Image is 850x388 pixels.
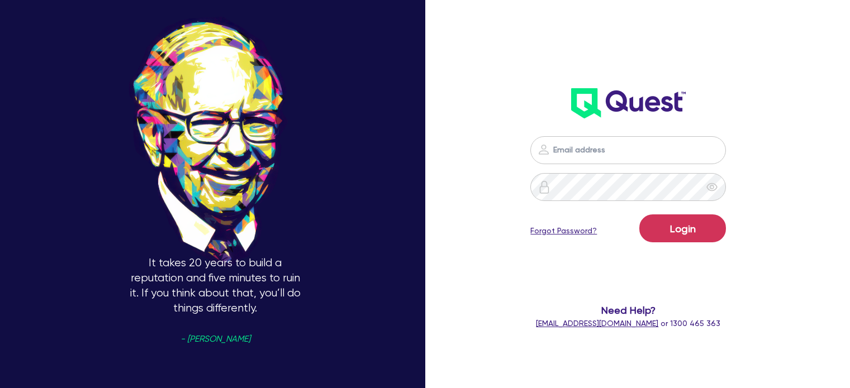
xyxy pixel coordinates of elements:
button: Login [639,214,726,242]
span: or 1300 465 363 [536,319,720,328]
span: - [PERSON_NAME] [181,335,250,343]
img: icon-password [537,143,550,156]
a: [EMAIL_ADDRESS][DOMAIN_NAME] [536,319,658,328]
input: Email address [530,136,726,164]
span: Need Help? [518,303,738,318]
a: Forgot Password? [530,225,597,237]
span: eye [706,181,718,193]
img: icon-password [538,180,551,194]
img: wH2k97JdezQIQAAAABJRU5ErkJggg== [571,88,686,118]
